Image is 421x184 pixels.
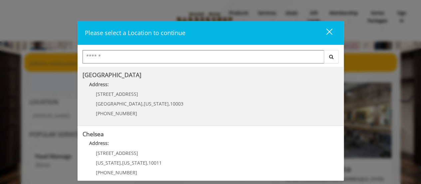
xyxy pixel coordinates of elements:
[314,26,336,40] button: close dialog
[122,160,147,166] span: [US_STATE]
[147,160,148,166] span: ,
[96,150,138,156] span: [STREET_ADDRESS]
[96,110,137,117] span: [PHONE_NUMBER]
[83,50,324,63] input: Search Center
[89,81,109,87] b: Address:
[318,28,332,38] div: close dialog
[144,101,169,107] span: [US_STATE]
[327,54,335,59] i: Search button
[96,91,138,97] span: [STREET_ADDRESS]
[170,101,183,107] span: 10003
[148,160,162,166] span: 10011
[83,130,104,138] b: Chelsea
[83,50,339,67] div: Center Select
[121,160,122,166] span: ,
[96,101,142,107] span: [GEOGRAPHIC_DATA]
[142,101,144,107] span: ,
[96,169,137,176] span: [PHONE_NUMBER]
[83,71,141,79] b: [GEOGRAPHIC_DATA]
[96,160,121,166] span: [US_STATE]
[169,101,170,107] span: ,
[85,29,185,37] span: Please select a Location to continue
[89,140,109,146] b: Address:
